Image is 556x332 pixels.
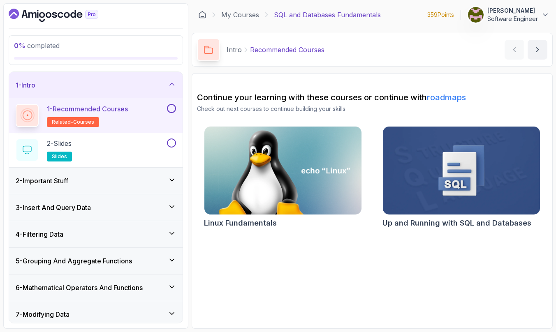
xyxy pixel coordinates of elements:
p: SQL and Databases Fundamentals [274,10,381,20]
h3: 1 - Intro [16,80,35,90]
p: Check out next courses to continue building your skills. [197,105,547,113]
a: Linux Fundamentals cardLinux Fundamentals [204,126,362,229]
a: roadmaps [427,92,466,102]
span: 0 % [14,41,25,50]
button: 3-Insert And Query Data [9,194,183,221]
p: [PERSON_NAME] [487,7,538,15]
p: 1 - Recommended Courses [47,104,128,114]
span: completed [14,41,60,50]
button: 5-Grouping And Aggregate Functions [9,248,183,274]
p: 359 Points [427,11,454,19]
button: 2-Important Stuff [9,168,183,194]
button: previous content [505,40,524,60]
h3: 6 - Mathematical Operators And Functions [16,283,143,293]
a: Up and Running with SQL and Databases cardUp and Running with SQL and Databases [382,126,540,229]
h3: 2 - Important Stuff [16,176,68,186]
button: 4-Filtering Data [9,221,183,247]
h3: 3 - Insert And Query Data [16,203,91,212]
button: 7-Modifying Data [9,301,183,327]
h2: Up and Running with SQL and Databases [382,217,531,229]
button: 1-Recommended Coursesrelated-courses [16,104,176,127]
h3: 4 - Filtering Data [16,229,63,239]
button: user profile image[PERSON_NAME]Software Engineer [468,7,549,23]
a: My Courses [221,10,259,20]
a: Dashboard [198,11,206,19]
button: 2-Slidesslides [16,138,176,161]
p: Software Engineer [487,15,538,23]
button: next content [528,40,547,60]
p: Intro [227,45,242,55]
h2: Continue your learning with these courses or continue with [197,92,547,103]
h3: 7 - Modifying Data [16,309,69,319]
h3: 5 - Grouping And Aggregate Functions [16,256,132,266]
img: user profile image [468,7,484,23]
h2: Linux Fundamentals [204,217,277,229]
span: related-courses [52,119,94,125]
a: Dashboard [9,9,117,22]
img: Up and Running with SQL and Databases card [379,124,544,217]
button: 1-Intro [9,72,183,98]
p: 2 - Slides [47,138,72,148]
img: Linux Fundamentals card [204,127,361,214]
button: 6-Mathematical Operators And Functions [9,274,183,301]
span: slides [52,153,67,160]
p: Recommended Courses [250,45,324,55]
